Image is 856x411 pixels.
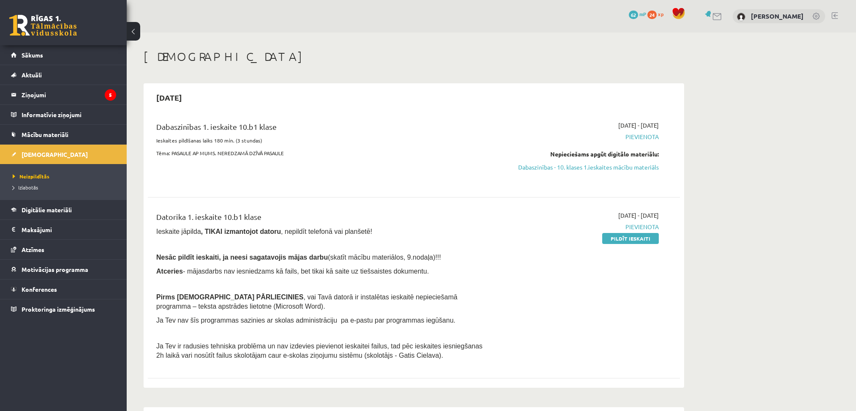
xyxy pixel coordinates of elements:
a: Ziņojumi5 [11,85,116,104]
a: Neizpildītās [13,173,118,180]
a: Sākums [11,45,116,65]
a: Konferences [11,279,116,299]
span: Ja Tev ir radusies tehniska problēma un nav izdevies pievienot ieskaitei failus, tad pēc ieskaite... [156,342,483,359]
span: xp [658,11,663,17]
a: Motivācijas programma [11,260,116,279]
span: Atzīmes [22,246,44,253]
span: (skatīt mācību materiālos, 9.nodaļa)!!! [328,254,441,261]
span: Nesāc pildīt ieskaiti, ja neesi sagatavojis mājas darbu [156,254,328,261]
span: Digitālie materiāli [22,206,72,214]
a: Maksājumi [11,220,116,239]
span: Pievienota [500,222,659,231]
a: Dabaszinības - 10. klases 1.ieskaites mācību materiāls [500,163,659,172]
a: Mācību materiāli [11,125,116,144]
div: Datorika 1. ieskaite 10.b1 klase [156,211,487,227]
span: Mācību materiāli [22,131,68,138]
span: , vai Tavā datorā ir instalētas ieskaitē nepieciešamā programma – teksta apstrādes lietotne (Micr... [156,293,457,310]
span: Neizpildītās [13,173,49,180]
span: Motivācijas programma [22,266,88,273]
span: Pirms [DEMOGRAPHIC_DATA] PĀRLIECINIES [156,293,304,301]
a: [DEMOGRAPHIC_DATA] [11,145,116,164]
legend: Maksājumi [22,220,116,239]
span: - mājasdarbs nav iesniedzams kā fails, bet tikai kā saite uz tiešsaistes dokumentu. [156,268,429,275]
span: Proktoringa izmēģinājums [22,305,95,313]
span: 24 [647,11,657,19]
span: Konferences [22,285,57,293]
span: Sākums [22,51,43,59]
a: Atzīmes [11,240,116,259]
h2: [DATE] [148,88,190,107]
a: 24 xp [647,11,668,17]
p: Ieskaites pildīšanas laiks 180 min. (3 stundas) [156,137,487,144]
img: Reinis Kristofers Jirgensons [737,13,745,21]
span: Pievienota [500,132,659,141]
span: 62 [629,11,638,19]
a: Digitālie materiāli [11,200,116,219]
p: Tēma: PASAULE AP MUMS. NEREDZAMĀ DZĪVĀ PASAULE [156,149,487,157]
span: mP [639,11,646,17]
span: Izlabotās [13,184,38,191]
legend: Informatīvie ziņojumi [22,105,116,124]
div: Nepieciešams apgūt digitālo materiālu: [500,150,659,159]
span: [DATE] - [DATE] [618,121,659,130]
span: Ieskaite jāpilda , nepildīt telefonā vai planšetē! [156,228,372,235]
a: [PERSON_NAME] [751,12,804,20]
div: Dabaszinības 1. ieskaite 10.b1 klase [156,121,487,137]
a: Proktoringa izmēģinājums [11,299,116,319]
i: 5 [105,89,116,101]
a: Pildīt ieskaiti [602,233,659,244]
b: , TIKAI izmantojot datoru [201,228,281,235]
a: Izlabotās [13,184,118,191]
a: Aktuāli [11,65,116,85]
a: Informatīvie ziņojumi [11,105,116,124]
h1: [DEMOGRAPHIC_DATA] [144,49,684,64]
a: Rīgas 1. Tālmācības vidusskola [9,15,77,36]
b: Atceries [156,268,183,275]
a: 62 mP [629,11,646,17]
span: [DEMOGRAPHIC_DATA] [22,151,88,158]
span: [DATE] - [DATE] [618,211,659,220]
span: Aktuāli [22,71,42,79]
span: Ja Tev nav šīs programmas sazinies ar skolas administrāciju pa e-pastu par programmas iegūšanu. [156,317,455,324]
legend: Ziņojumi [22,85,116,104]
